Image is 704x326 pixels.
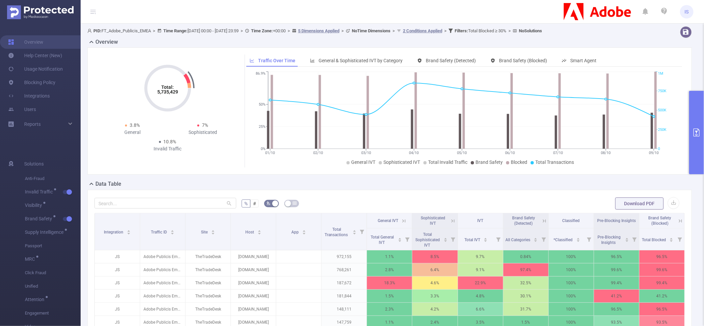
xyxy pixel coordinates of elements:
i: icon: caret-down [398,239,402,241]
p: 97.4% [503,263,548,276]
p: 99.6% [594,263,639,276]
p: 3.3% [412,290,457,302]
tspan: 0 [658,147,660,151]
p: 99.6% [639,263,685,276]
a: Help Center (New) [8,49,62,62]
span: Integration [104,230,124,234]
a: Integrations [8,89,50,103]
b: Time Zone: [251,28,273,33]
i: icon: caret-up [444,237,447,239]
div: Sort [484,237,488,241]
p: 41.2% [594,290,639,302]
span: App [291,230,300,234]
i: Filter menu [403,228,412,250]
p: 2.3% [367,303,412,316]
button: Download PDF [615,197,664,210]
input: Search... [94,198,236,209]
p: 99.4% [594,277,639,289]
span: Smart Agent [570,58,596,63]
span: General IVT [378,218,399,223]
div: Sort [353,229,357,233]
i: icon: caret-down [211,232,215,234]
u: 2 Conditions Applied [403,28,442,33]
span: Brand Safety [475,159,503,165]
span: Sophisticated IVT [383,159,420,165]
span: Engagement [25,306,81,320]
p: 32.5% [503,277,548,289]
p: [DOMAIN_NAME] [231,303,276,316]
p: 8.5% [412,250,457,263]
p: 768,261 [322,263,367,276]
p: JS [95,250,140,263]
span: Blocked [511,159,527,165]
span: Total Blocked ≥ 30% [455,28,506,33]
p: 1.1% [367,250,412,263]
span: Attention [25,297,47,302]
span: Total Transactions [535,159,574,165]
p: 100% [549,250,594,263]
i: icon: caret-down [127,232,130,234]
span: > [286,28,292,33]
span: 10.8% [164,139,176,144]
tspan: 07/10 [553,151,563,155]
p: [DOMAIN_NAME] [231,263,276,276]
p: 96.5% [594,303,639,316]
span: % [244,201,248,206]
i: icon: caret-down [353,232,357,234]
p: 6.4% [412,263,457,276]
p: Adobe Publicis Emea Tier 1 [27133] [140,290,185,302]
p: 4.8% [458,290,503,302]
p: 187,672 [322,277,367,289]
p: 148,111 [322,303,367,316]
b: Filters : [455,28,468,33]
div: Sort [302,229,306,233]
span: Total Invalid Traffic [428,159,467,165]
p: 9.1% [458,263,503,276]
span: > [339,28,346,33]
tspan: 86.9% [256,72,265,76]
div: Invalid Traffic [132,145,203,152]
span: > [151,28,157,33]
p: Adobe Publicis Emea Tier 1 [27133] [140,303,185,316]
span: Anti-Fraud [25,172,81,185]
p: 1.5% [367,290,412,302]
p: 41.2% [639,290,685,302]
tspan: 02/10 [314,151,323,155]
i: icon: caret-down [534,239,538,241]
div: Sort [398,237,402,241]
span: All Categories [505,238,531,242]
p: 100% [549,263,594,276]
span: Reports [24,121,41,127]
span: IS [685,5,689,19]
i: Filter menu [448,228,458,250]
span: Brand Safety [25,216,54,221]
p: JS [95,263,140,276]
i: icon: caret-down [171,232,174,234]
p: 96.5% [594,250,639,263]
tspan: 06/10 [505,151,515,155]
tspan: 250K [658,128,667,132]
i: icon: caret-down [302,232,306,234]
p: 30.1% [503,290,548,302]
p: 9.7% [458,250,503,263]
i: icon: caret-down [444,239,447,241]
p: JS [95,277,140,289]
b: Time Range: [163,28,188,33]
span: IVT [478,218,484,223]
span: FT_Adobe_Publicis_EMEA [DATE] 00:00 - [DATE] 23:59 +00:00 [87,28,542,33]
i: icon: caret-up [534,237,538,239]
p: 22.9% [458,277,503,289]
i: icon: bar-chart [310,58,315,63]
a: Users [8,103,36,116]
tspan: 05/10 [457,151,467,155]
div: Sort [625,237,629,241]
i: icon: caret-down [670,239,673,241]
i: icon: caret-up [302,229,306,231]
u: 5 Dimensions Applied [298,28,339,33]
p: 0.84% [503,250,548,263]
i: icon: caret-up [258,229,261,231]
tspan: 25% [259,124,265,129]
tspan: 03/10 [361,151,371,155]
div: Sort [444,237,448,241]
i: icon: user [87,29,93,33]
